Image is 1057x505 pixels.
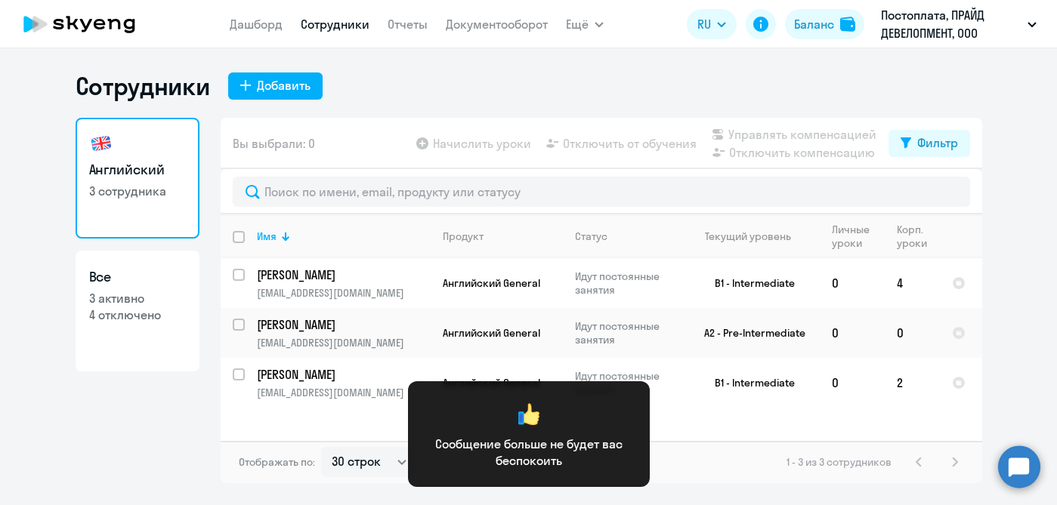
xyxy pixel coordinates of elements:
[76,251,199,371] a: Все3 активно4 отключено
[228,72,323,100] button: Добавить
[679,308,820,358] td: A2 - Pre-Intermediate
[566,9,604,39] button: Ещё
[257,386,430,399] p: [EMAIL_ADDRESS][DOMAIN_NAME]
[885,358,940,408] td: 2
[575,319,678,346] p: Идут постоянные занятия
[89,131,113,156] img: english
[301,17,369,32] a: Сотрудники
[443,326,540,340] span: Английский General
[89,160,186,180] h3: Английский
[76,71,210,101] h1: Сотрудники
[679,258,820,308] td: B1 - Intermediate
[575,229,678,243] div: Статус
[881,6,1021,42] p: Постоплата, ПРАЙД ДЕВЕЛОПМЕНТ, ООО
[388,17,428,32] a: Отчеты
[575,369,678,396] p: Идут постоянные занятия
[917,134,958,152] div: Фильтр
[230,17,283,32] a: Дашборд
[832,223,884,250] div: Личные уроки
[832,223,870,250] div: Личные уроки
[691,229,819,243] div: Текущий уровень
[239,455,315,469] span: Отображать по:
[820,308,885,358] td: 0
[257,266,430,283] a: [PERSON_NAME]
[443,276,540,290] span: Английский General
[426,436,632,469] p: Сообщение больше не будет вас беспокоить
[820,258,885,308] td: 0
[233,134,315,152] span: Вы выбрали: 0
[794,15,834,33] div: Баланс
[257,336,430,349] p: [EMAIL_ADDRESS][DOMAIN_NAME]
[257,229,430,243] div: Имя
[89,267,186,287] h3: Все
[566,15,589,33] span: Ещё
[885,308,940,358] td: 0
[514,399,544,430] img: ok
[820,358,885,408] td: 0
[443,229,484,243] div: Продукт
[257,229,277,243] div: Имя
[705,229,791,243] div: Текущий уровень
[257,266,428,283] p: [PERSON_NAME]
[443,229,562,243] div: Продукт
[89,290,186,306] p: 3 активно
[575,229,607,243] div: Статус
[257,286,430,300] p: [EMAIL_ADDRESS][DOMAIN_NAME]
[885,258,940,308] td: 4
[443,376,540,390] span: Английский General
[787,455,892,469] span: 1 - 3 из 3 сотрудников
[679,358,820,408] td: B1 - Intermediate
[233,177,970,207] input: Поиск по имени, email, продукту или статусу
[873,6,1044,42] button: Постоплата, ПРАЙД ДЕВЕЛОПМЕНТ, ООО
[889,130,970,157] button: Фильтр
[785,9,864,39] button: Балансbalance
[257,366,430,383] a: [PERSON_NAME]
[575,269,678,297] p: Идут постоянные занятия
[89,306,186,323] p: 4 отключено
[257,316,430,333] a: [PERSON_NAME]
[697,15,711,33] span: RU
[89,183,186,199] p: 3 сотрудника
[257,76,311,94] div: Добавить
[257,366,428,383] p: [PERSON_NAME]
[76,118,199,239] a: Английский3 сотрудника
[897,223,939,250] div: Корп. уроки
[257,316,428,333] p: [PERSON_NAME]
[840,17,855,32] img: balance
[687,9,737,39] button: RU
[897,223,927,250] div: Корп. уроки
[446,17,548,32] a: Документооборот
